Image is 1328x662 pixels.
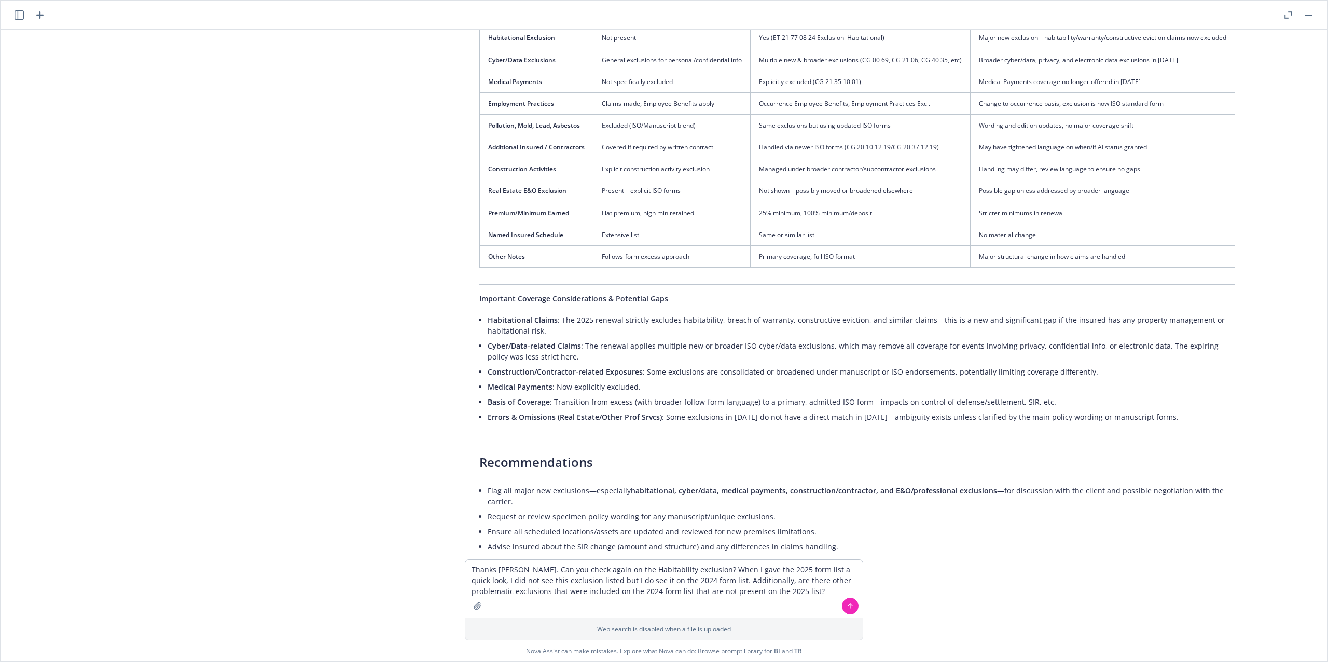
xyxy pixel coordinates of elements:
td: Handled via newer ISO forms (CG 20 10 12 19/CG 20 37 12 19) [751,136,971,158]
a: TR [794,646,802,655]
span: Construction/Contractor-related Exposures [488,367,643,377]
td: Primary coverage, full ISO format [751,245,971,267]
a: BI [774,646,780,655]
h2: Recommendations [479,454,1235,471]
td: Stricter minimums in renewal [971,202,1235,224]
span: Employment Practices [488,99,554,108]
td: Flat premium, high min retained [593,202,751,224]
span: Medical Payments [488,77,542,86]
td: Covered if required by written contract [593,136,751,158]
li: Flag all major new exclusions—especially —for discussion with the client and possible negotiation... [488,483,1235,509]
span: Real Estate E&O Exclusion [488,186,566,195]
td: Same exclusions but using updated ISO forms [751,115,971,136]
td: Same or similar list [751,224,971,245]
li: : Some exclusions are consolidated or broadened under manuscript or ISO endorsements, potentially... [488,364,1235,379]
span: Cyber/Data-related Claims [488,341,581,351]
span: Medical Payments [488,382,552,392]
li: Ensure all scheduled locations/assets are updated and reviewed for new premises limitations. [488,524,1235,539]
td: Explicitly excluded (CG 21 35 10 01) [751,71,971,92]
td: Major new exclusion – habitability/warranty/constructive eviction claims now excluded [971,27,1235,49]
li: Consider requesting add-backs or sublimits for critical gaps, depending on the client’s risk prof... [488,554,1235,569]
td: Handling may differ, review language to ensure no gaps [971,158,1235,180]
li: : The 2025 renewal strictly excludes habitability, breach of warranty, constructive eviction, and... [488,312,1235,338]
td: General exclusions for personal/confidential info [593,49,751,71]
td: Major structural change in how claims are handled [971,245,1235,267]
td: Wording and edition updates, no major coverage shift [971,115,1235,136]
span: Pollution, Mold, Lead, Asbestos [488,121,580,130]
td: Follows-form excess approach [593,245,751,267]
td: 25% minimum, 100% minimum/deposit [751,202,971,224]
td: No material change [971,224,1235,245]
span: Premium/Minimum Earned [488,209,569,217]
td: May have tightened language on when/if AI status granted [971,136,1235,158]
td: Not specifically excluded [593,71,751,92]
span: Habitational Exclusion [488,33,555,42]
td: Explicit construction activity exclusion [593,158,751,180]
span: Construction Activities [488,164,556,173]
td: Excluded (ISO/Manuscript blend) [593,115,751,136]
td: Not present [593,27,751,49]
td: Not shown – possibly moved or broadened elsewhere [751,180,971,202]
span: Habitational Claims [488,315,558,325]
span: Important Coverage Considerations & Potential Gaps [479,294,668,304]
span: Basis of Coverage [488,397,550,407]
textarea: Thanks [PERSON_NAME]. Can you check again on the Habitability exclusion? When I gave the 2025 for... [465,560,863,618]
li: : Transition from excess (with broader follow-form language) to a primary, admitted ISO form—impa... [488,394,1235,409]
li: Advise insured about the SIR change (amount and structure) and any differences in claims handling. [488,539,1235,554]
td: Occurrence Employee Benefits, Employment Practices Excl. [751,92,971,114]
li: Request or review specimen policy wording for any manuscript/unique exclusions. [488,509,1235,524]
td: Claims-made, Employee Benefits apply [593,92,751,114]
p: Web search is disabled when a file is uploaded [472,625,856,633]
td: Medical Payments coverage no longer offered in [DATE] [971,71,1235,92]
span: Nova Assist can make mistakes. Explore what Nova can do: Browse prompt library for and [526,640,802,661]
span: Cyber/Data Exclusions [488,56,556,64]
span: Additional Insured / Contractors [488,143,585,151]
td: Extensive list [593,224,751,245]
td: Multiple new & broader exclusions (CG 00 69, CG 21 06, CG 40 35, etc) [751,49,971,71]
td: Yes (ET 21 77 08 24 Exclusion–Habitational) [751,27,971,49]
span: Other Notes [488,252,525,261]
li: : Some exclusions in [DATE] do not have a direct match in [DATE]—ambiguity exists unless clarifie... [488,409,1235,424]
span: Named Insured Schedule [488,230,563,239]
li: : Now explicitly excluded. [488,379,1235,394]
li: : The renewal applies multiple new or broader ISO cyber/data exclusions, which may remove all cov... [488,338,1235,364]
td: Broader cyber/data, privacy, and electronic data exclusions in [DATE] [971,49,1235,71]
span: habitational, cyber/data, medical payments, construction/contractor, and E&O/professional exclusions [631,486,997,495]
td: Present – explicit ISO forms [593,180,751,202]
td: Managed under broader contractor/subcontractor exclusions [751,158,971,180]
span: Errors & Omissions (Real Estate/Other Prof Srvcs) [488,412,662,422]
td: Change to occurrence basis, exclusion is now ISO standard form [971,92,1235,114]
td: Possible gap unless addressed by broader language [971,180,1235,202]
